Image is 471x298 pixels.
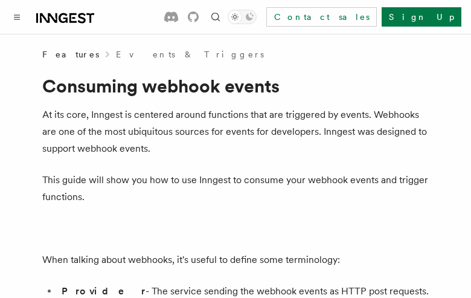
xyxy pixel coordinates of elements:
a: Sign Up [382,7,461,27]
button: Toggle dark mode [228,10,257,24]
p: This guide will show you how to use Inngest to consume your webhook events and trigger functions. [42,172,429,206]
p: At its core, Inngest is centered around functions that are triggered by events. Webhooks are one ... [42,106,429,157]
span: Features [42,48,99,60]
strong: Provider [62,285,146,297]
a: Events & Triggers [116,48,264,60]
p: When talking about webhooks, it's useful to define some terminology: [42,251,429,268]
button: Find something... [208,10,223,24]
button: Toggle navigation [10,10,24,24]
h1: Consuming webhook events [42,75,429,97]
a: Contact sales [266,7,377,27]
